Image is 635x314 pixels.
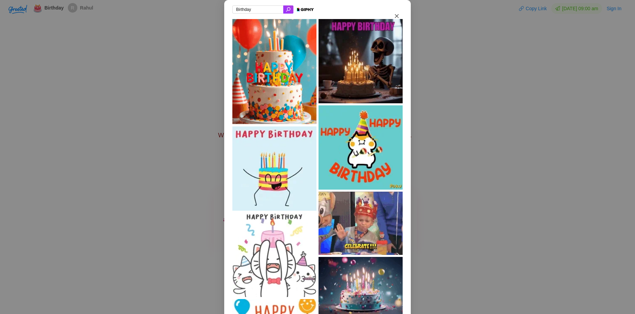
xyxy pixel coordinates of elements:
img: Excited Happy Birthday GIF [319,192,403,255]
input: Search GIPHY [232,5,283,14]
img: Happy Birthday Party GIF [232,19,316,124]
img: Happy Birthday Dance GIF by Deadlyie [232,126,316,211]
img: Happy Birthday Celebration GIF by chukels [319,19,403,103]
img: Excited Happy Birthday GIF by KIKI [232,213,316,297]
img: Happy Birthday Celebration GIF by Poku Meow [319,105,403,190]
button: Close [395,7,399,26]
img: Powered by Giphy [293,5,314,14]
